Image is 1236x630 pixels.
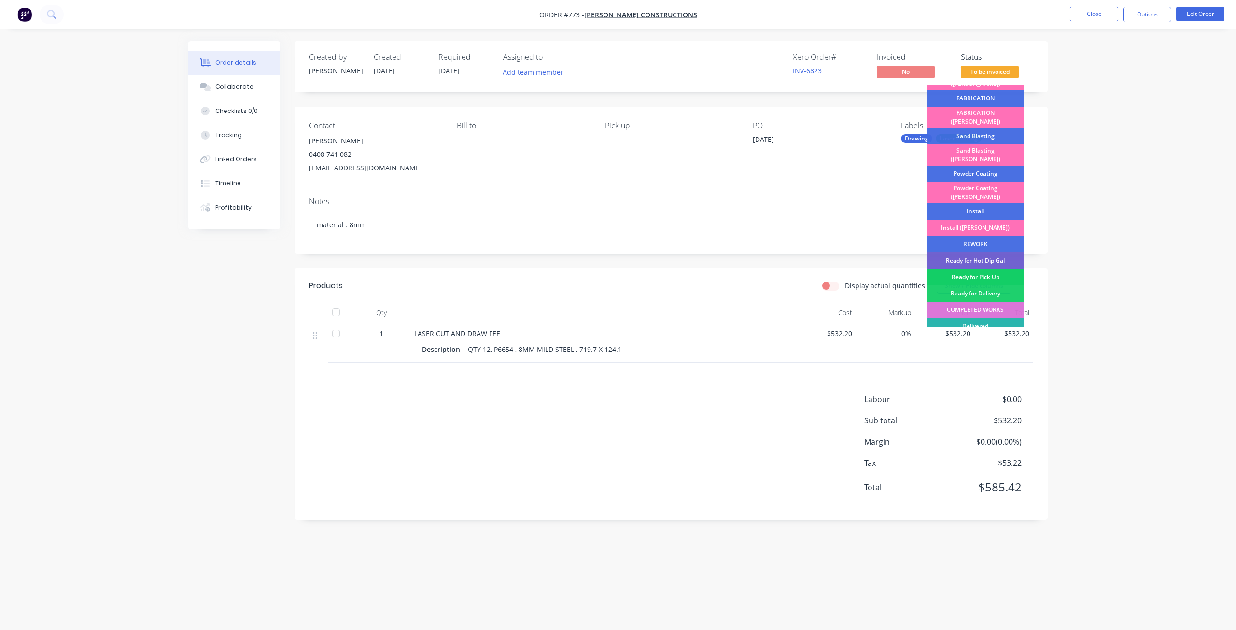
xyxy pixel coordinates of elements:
div: Drawing [901,134,932,143]
span: Margin [864,436,950,448]
div: Bill to [457,121,589,130]
div: REWORK [927,236,1024,252]
button: Collaborate [188,75,280,99]
span: 1 [379,328,383,338]
div: Install ([PERSON_NAME]) [927,220,1024,236]
div: Order details [215,58,256,67]
div: FABRICATION ([PERSON_NAME]) [927,107,1024,128]
div: Qty [352,303,410,322]
span: No [877,66,935,78]
button: Timeline [188,171,280,196]
span: 0% [860,328,912,338]
div: Timeline [215,179,241,188]
span: Total [864,481,950,493]
div: Cost [797,303,856,322]
span: To be invoiced [961,66,1019,78]
div: Created by [309,53,362,62]
div: Ready for Pick Up [927,269,1024,285]
button: Order details [188,51,280,75]
span: $0.00 [950,393,1022,405]
div: 0408 741 082 [309,148,441,161]
button: Add team member [503,66,569,79]
div: FABRICATION [927,90,1024,107]
button: Tracking [188,123,280,147]
a: INV-6823 [793,66,822,75]
div: Tracking [215,131,242,140]
div: Delivered [927,318,1024,335]
div: [PERSON_NAME] [309,66,362,76]
span: $53.22 [950,457,1022,469]
span: [DATE] [438,66,460,75]
label: Display actual quantities [845,280,925,291]
div: [EMAIL_ADDRESS][DOMAIN_NAME] [309,161,441,175]
span: [DATE] [374,66,395,75]
div: Install [927,203,1024,220]
button: Options [1123,7,1171,22]
div: Description [422,342,464,356]
div: Status [961,53,1033,62]
button: Checklists 0/0 [188,99,280,123]
div: Created [374,53,427,62]
div: Sand Blasting [927,128,1024,144]
span: $532.20 [950,415,1022,426]
span: $532.20 [978,328,1030,338]
div: [PERSON_NAME]0408 741 082[EMAIL_ADDRESS][DOMAIN_NAME] [309,134,441,175]
div: Notes [309,197,1033,206]
div: PO [753,121,885,130]
div: Powder Coating [927,166,1024,182]
div: Pick up [605,121,737,130]
div: Assigned to [503,53,600,62]
div: QTY 12, P6654 , 8MM MILD STEEL , 719.7 X 124.1 [464,342,626,356]
div: Required [438,53,492,62]
a: [PERSON_NAME] Constructions [584,10,697,19]
div: Checklists 0/0 [215,107,258,115]
div: material : 8mm [309,210,1033,239]
span: $532.20 [919,328,970,338]
button: Close [1070,7,1118,21]
div: Sand Blasting ([PERSON_NAME]) [927,144,1024,166]
span: Labour [864,393,950,405]
div: Profitability [215,203,252,212]
span: Sub total [864,415,950,426]
button: Add team member [498,66,569,79]
div: Ready for Delivery [927,285,1024,302]
div: Contact [309,121,441,130]
div: Labels [901,121,1033,130]
div: Linked Orders [215,155,257,164]
div: Price [915,303,974,322]
div: Xero Order # [793,53,865,62]
div: Markup [856,303,915,322]
div: Powder Coating ([PERSON_NAME]) [927,182,1024,203]
img: Factory [17,7,32,22]
div: [DATE] [753,134,873,148]
div: Products [309,280,343,292]
span: $0.00 ( 0.00 %) [950,436,1022,448]
button: Edit Order [1176,7,1224,21]
div: Invoiced [877,53,949,62]
div: [PERSON_NAME] [309,134,441,148]
span: $532.20 [801,328,852,338]
div: Collaborate [215,83,253,91]
button: Linked Orders [188,147,280,171]
span: $585.42 [950,478,1022,496]
button: To be invoiced [961,66,1019,80]
div: Ready for Hot Dip Gal [927,252,1024,269]
div: COMPLETED WORKS [927,302,1024,318]
span: Tax [864,457,950,469]
button: Profitability [188,196,280,220]
span: LASER CUT AND DRAW FEE [414,329,500,338]
span: Order #773 - [539,10,584,19]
